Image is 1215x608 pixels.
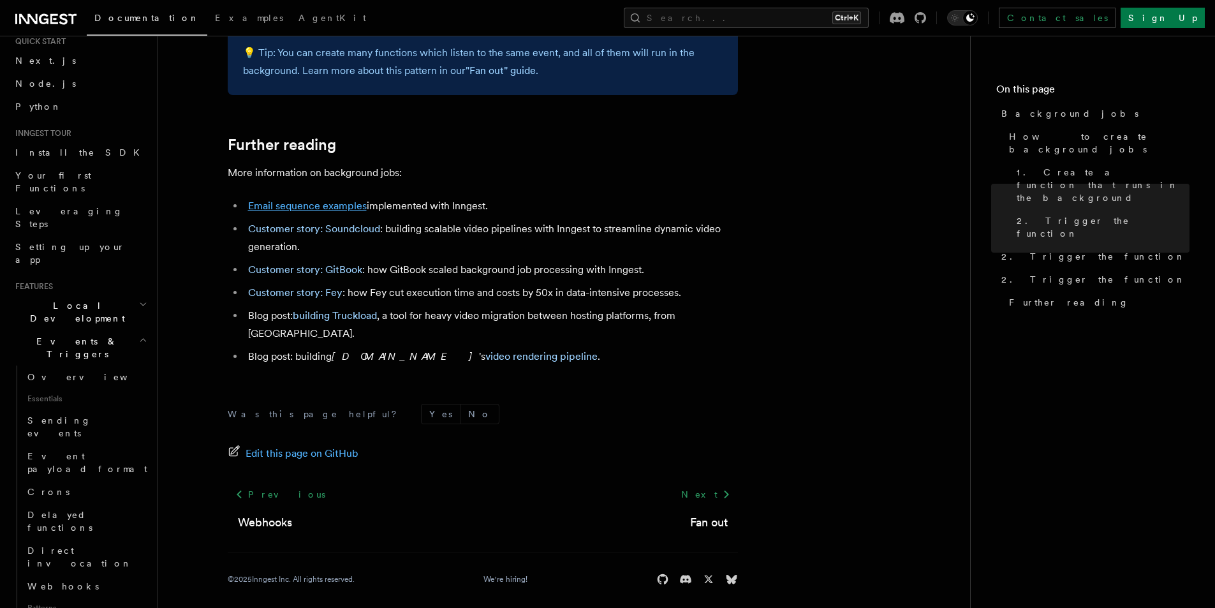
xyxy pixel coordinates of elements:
[15,242,125,265] span: Setting up your app
[15,147,147,158] span: Install the SDK
[87,4,207,36] a: Documentation
[1004,291,1189,314] a: Further reading
[10,36,66,47] span: Quick start
[460,404,499,424] button: No
[228,483,333,506] a: Previous
[483,574,527,584] a: We're hiring!
[10,72,150,95] a: Node.js
[10,235,150,271] a: Setting up your app
[27,510,92,533] span: Delayed functions
[1012,209,1189,245] a: 2. Trigger the function
[332,350,479,362] em: [DOMAIN_NAME]
[10,141,150,164] a: Install the SDK
[999,8,1116,28] a: Contact sales
[22,575,150,598] a: Webhooks
[248,286,342,299] a: Customer story: Fey
[1017,214,1189,240] span: 2. Trigger the function
[10,335,139,360] span: Events & Triggers
[947,10,978,26] button: Toggle dark mode
[228,445,358,463] a: Edit this page on GitHub
[248,263,362,276] a: Customer story: GitBook
[293,309,377,322] a: building Truckload
[15,101,62,112] span: Python
[15,56,76,66] span: Next.js
[15,170,91,193] span: Your first Functions
[248,223,380,235] a: Customer story: Soundcloud
[298,13,366,23] span: AgentKit
[22,539,150,575] a: Direct invocation
[244,348,738,366] li: Blog post: building 's .
[10,330,150,366] button: Events & Triggers
[22,480,150,503] a: Crons
[246,445,358,463] span: Edit this page on GitHub
[215,13,283,23] span: Examples
[1121,8,1205,28] a: Sign Up
[238,514,292,531] a: Webhooks
[1009,296,1129,309] span: Further reading
[624,8,869,28] button: Search...Ctrl+K
[244,307,738,343] li: Blog post: , a tool for heavy video migration between hosting platforms, from [GEOGRAPHIC_DATA].
[27,545,132,568] span: Direct invocation
[228,408,406,420] p: Was this page helpful?
[22,409,150,445] a: Sending events
[291,4,374,34] a: AgentKit
[27,451,147,474] span: Event payload format
[1001,250,1186,263] span: 2. Trigger the function
[10,164,150,200] a: Your first Functions
[674,483,738,506] a: Next
[228,164,738,182] p: More information on background jobs:
[690,514,728,531] a: Fan out
[1017,166,1189,204] span: 1. Create a function that runs in the background
[15,206,123,229] span: Leveraging Steps
[22,366,150,389] a: Overview
[10,200,150,235] a: Leveraging Steps
[244,261,738,279] li: : how GitBook scaled background job processing with Inngest.
[243,44,723,80] p: 💡 Tip: You can create many functions which listen to the same event, and all of them will run in ...
[996,82,1189,102] h4: On this page
[996,102,1189,125] a: Background jobs
[422,404,460,424] button: Yes
[22,389,150,409] span: Essentials
[10,95,150,118] a: Python
[94,13,200,23] span: Documentation
[22,503,150,539] a: Delayed functions
[27,581,99,591] span: Webhooks
[207,4,291,34] a: Examples
[244,220,738,256] li: : building scalable video pipelines with Inngest to streamline dynamic video generation.
[485,350,598,362] a: video rendering pipeline
[244,284,738,302] li: : how Fey cut execution time and costs by 50x in data-intensive processes.
[22,445,150,480] a: Event payload format
[1004,125,1189,161] a: How to create background jobs
[996,245,1189,268] a: 2. Trigger the function
[228,136,336,154] a: Further reading
[832,11,861,24] kbd: Ctrl+K
[466,64,536,77] a: "Fan out" guide
[10,49,150,72] a: Next.js
[10,294,150,330] button: Local Development
[1009,130,1189,156] span: How to create background jobs
[248,200,367,212] a: Email sequence examples
[15,78,76,89] span: Node.js
[1001,107,1138,120] span: Background jobs
[228,574,355,584] div: © 2025 Inngest Inc. All rights reserved.
[10,128,71,138] span: Inngest tour
[10,281,53,292] span: Features
[27,372,159,382] span: Overview
[1001,273,1186,286] span: 2. Trigger the function
[1012,161,1189,209] a: 1. Create a function that runs in the background
[10,299,139,325] span: Local Development
[996,268,1189,291] a: 2. Trigger the function
[244,197,738,215] li: implemented with Inngest.
[27,415,91,438] span: Sending events
[27,487,70,497] span: Crons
